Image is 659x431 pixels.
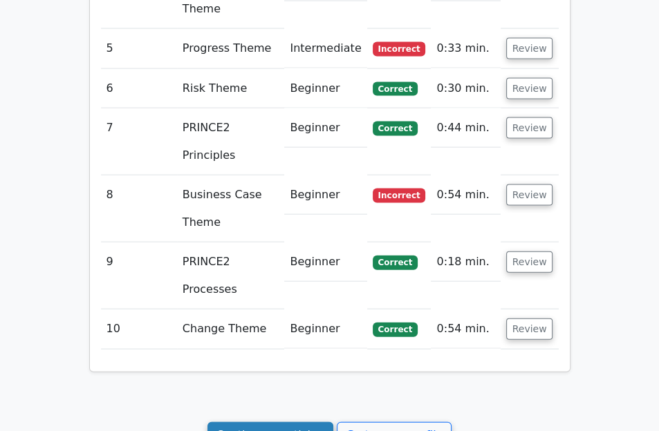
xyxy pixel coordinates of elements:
[431,108,500,148] td: 0:44 min.
[431,242,500,282] td: 0:18 min.
[284,29,366,68] td: Intermediate
[431,69,500,108] td: 0:30 min.
[177,309,285,349] td: Change Theme
[506,318,553,340] button: Review
[506,117,553,139] button: Review
[373,82,418,96] span: Correct
[373,122,418,135] span: Correct
[431,175,500,215] td: 0:54 min.
[177,69,285,108] td: Risk Theme
[101,242,177,309] td: 9
[284,69,366,108] td: Beginner
[284,309,366,349] td: Beginner
[101,175,177,242] td: 8
[506,78,553,99] button: Review
[284,175,366,215] td: Beginner
[431,309,500,349] td: 0:54 min.
[431,29,500,68] td: 0:33 min.
[177,108,285,175] td: PRINCE2 Principles
[373,189,426,202] span: Incorrect
[177,242,285,309] td: PRINCE2 Processes
[101,309,177,349] td: 10
[101,29,177,68] td: 5
[177,175,285,242] td: Business Case Theme
[373,323,418,336] span: Correct
[284,242,366,282] td: Beginner
[506,184,553,206] button: Review
[506,251,553,273] button: Review
[284,108,366,148] td: Beginner
[177,29,285,68] td: Progress Theme
[101,69,177,108] td: 6
[373,42,426,56] span: Incorrect
[373,256,418,269] span: Correct
[101,108,177,175] td: 7
[506,38,553,59] button: Review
